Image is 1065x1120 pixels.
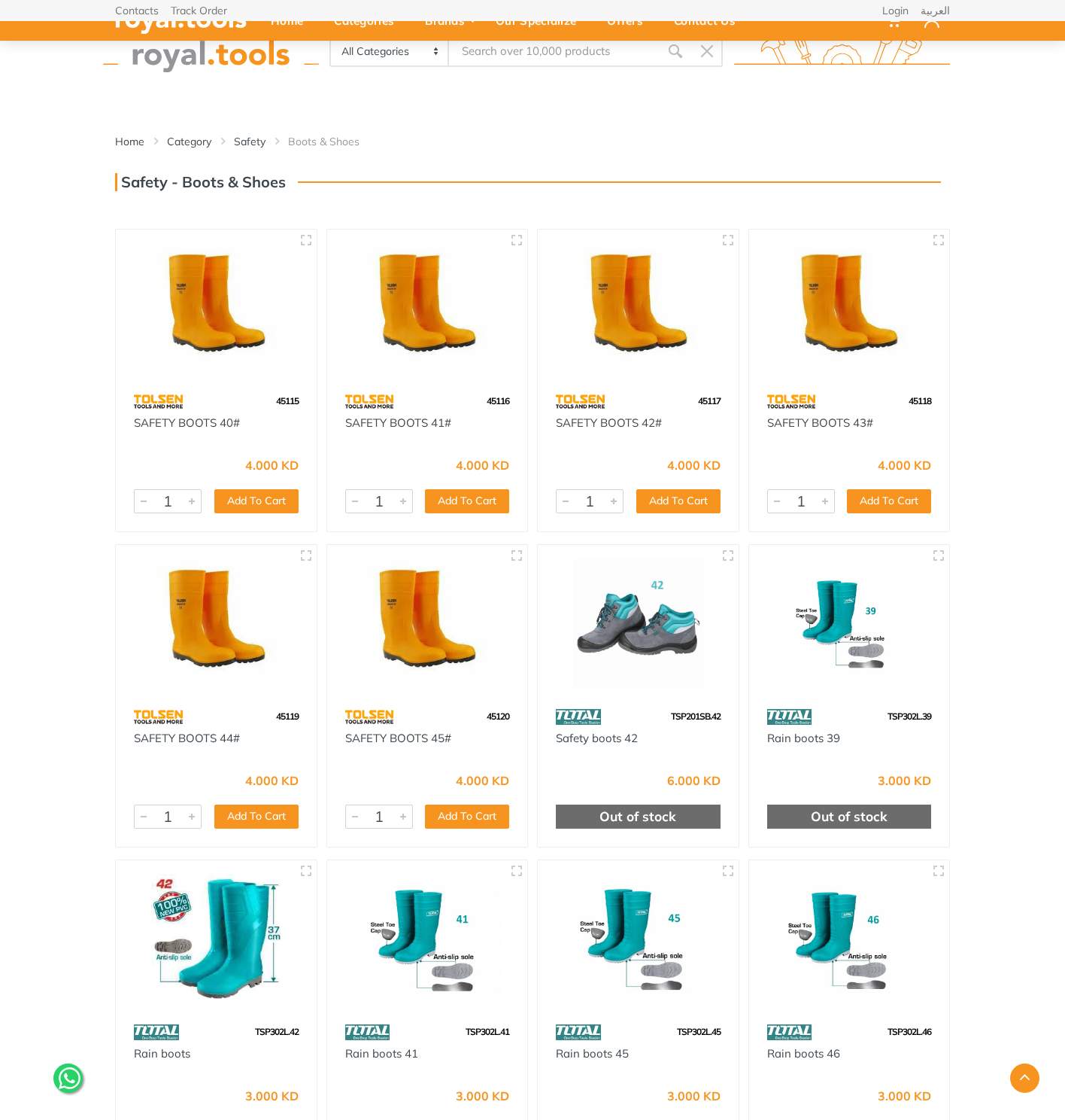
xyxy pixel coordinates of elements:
img: 86.webp [556,704,601,730]
input: Site search [449,35,660,67]
button: Add To Cart [425,805,509,829]
img: royal.tools Logo [103,31,319,72]
img: royal.tools Logo [734,31,950,72]
a: Login [882,5,909,16]
div: 3.000 KD [667,1090,721,1102]
div: Out of stock [767,805,932,829]
a: SAFETY BOOTS 44# [134,731,240,745]
div: 6.000 KD [667,775,721,787]
span: TSP201SB.42 [671,711,721,722]
span: TSP302L.46 [887,1026,931,1037]
img: 86.webp [767,704,812,730]
img: Royal Tools - SAFETY BOOTS 45# [341,558,514,689]
select: Category [331,37,449,65]
button: Add To Cart [636,489,721,513]
img: Royal Tools - Rain boots 46 [763,874,936,1004]
div: 3.000 KD [245,1090,299,1102]
div: 3.000 KD [878,775,931,787]
span: TSP302L.39 [887,711,931,722]
span: 45116 [487,395,509,406]
a: Track Order [171,5,227,16]
span: TSP302L.41 [466,1026,509,1037]
img: Royal Tools - SAFETY BOOTS 41# [341,243,514,373]
a: Safety boots 42 [556,731,638,745]
div: 4.000 KD [667,459,721,471]
span: 45118 [909,395,931,406]
img: Royal Tools - SAFETY BOOTS 44# [129,558,303,689]
img: 64.webp [134,704,183,730]
div: 4.000 KD [245,459,299,471]
img: Royal Tools - Rain boots 45 [551,874,725,1004]
a: Rain boots [134,1046,190,1061]
img: 86.webp [345,1019,390,1045]
div: 4.000 KD [245,775,299,787]
img: 64.webp [345,388,394,415]
a: Safety [234,134,265,149]
span: 45115 [276,395,299,406]
div: 4.000 KD [456,775,509,787]
img: Royal Tools - Rain boots 41 [341,874,514,1004]
div: 3.000 KD [878,1090,931,1102]
a: Rain boots 45 [556,1046,629,1061]
a: Category [167,134,211,149]
img: Royal Tools - SAFETY BOOTS 43# [763,243,936,373]
img: Royal Tools - SAFETY BOOTS 40# [129,243,303,373]
button: Add To Cart [214,805,299,829]
div: 4.000 KD [878,459,931,471]
button: Add To Cart [847,489,931,513]
h3: Safety - Boots & Shoes [115,173,286,191]
a: SAFETY BOOTS 40# [134,415,240,430]
img: 64.webp [134,388,183,415]
img: 64.webp [345,704,394,730]
a: Rain boots 46 [767,1046,840,1061]
li: Boots & Shoes [288,134,382,149]
a: Rain boots 39 [767,731,840,745]
a: العربية [921,5,950,16]
a: SAFETY BOOTS 43# [767,415,873,430]
span: 45117 [698,395,721,406]
img: 64.webp [556,388,605,415]
nav: breadcrumb [115,134,950,149]
a: Home [115,134,144,149]
span: 45120 [487,711,509,722]
span: 45119 [276,711,299,722]
img: 64.webp [767,388,816,415]
button: Add To Cart [425,489,509,513]
img: 86.webp [134,1019,179,1045]
a: SAFETY BOOTS 45# [345,731,451,745]
div: Out of stock [556,805,721,829]
div: 3.000 KD [456,1090,509,1102]
span: TSP302L.42 [255,1026,299,1037]
img: 86.webp [767,1019,812,1045]
img: Royal Tools - Rain boots [129,874,303,1004]
img: Royal Tools - Safety boots 42 [551,558,725,689]
span: TSP302L.45 [677,1026,721,1037]
button: Add To Cart [214,489,299,513]
img: Royal Tools - SAFETY BOOTS 42# [551,243,725,373]
a: Contacts [115,5,159,16]
div: 4.000 KD [456,459,509,471]
img: Royal Tools - Rain boots 39 [763,558,936,689]
a: SAFETY BOOTS 42# [556,415,662,430]
img: 86.webp [556,1019,601,1045]
a: SAFETY BOOTS 41# [345,415,451,430]
a: Rain boots 41 [345,1046,418,1061]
